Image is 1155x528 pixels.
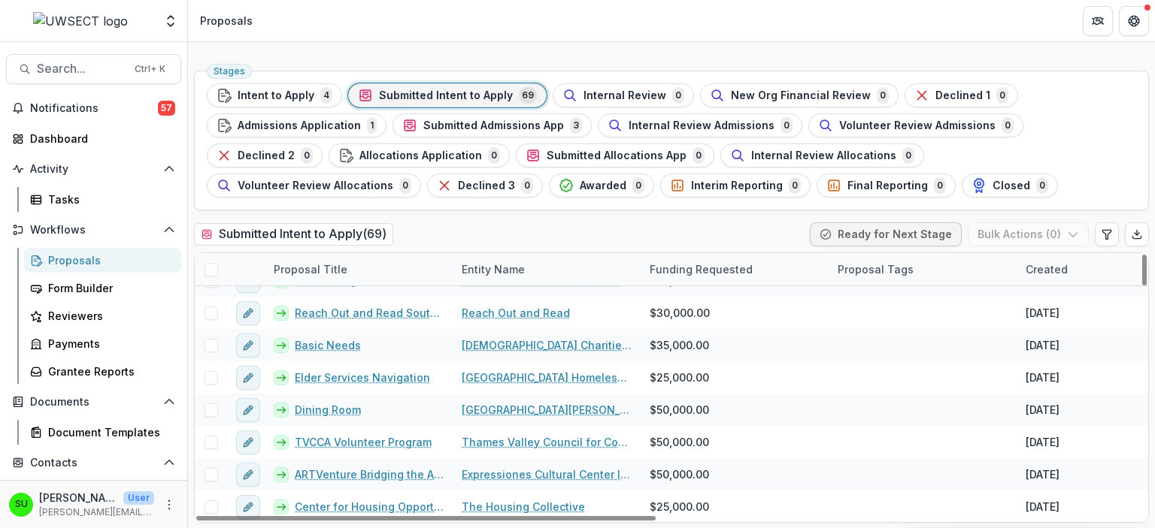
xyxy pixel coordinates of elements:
button: edit [236,398,260,422]
div: Entity Name [453,253,641,285]
button: Declined 10 [905,83,1018,107]
p: User [123,491,154,505]
button: Partners [1083,6,1113,36]
button: edit [236,463,260,487]
a: Elder Services Navigation [295,370,430,385]
div: Form Builder [48,280,169,296]
span: Submitted Admissions App [423,119,564,132]
a: Payments [24,331,181,356]
span: 3 [570,117,582,134]
span: 0 [996,87,1008,104]
button: New Org Financial Review0 [700,83,899,107]
button: Allocations Application0 [329,143,510,167]
div: Reviewers [48,308,169,324]
button: More [160,496,178,514]
button: Submitted Intent to Apply69 [348,83,547,107]
a: ARTVenture Bridging the Americas [295,466,444,482]
button: Submitted Admissions App3 [393,113,592,137]
button: Edit table settings [1095,222,1119,246]
button: Open Workflows [6,218,181,242]
span: 0 [781,117,793,134]
nav: breadcrumb [194,10,259,32]
a: Form Builder [24,276,181,300]
button: Volunteer Review Admissions0 [808,113,1023,137]
span: Activity [30,163,157,176]
button: Volunteer Review Allocations0 [207,173,421,198]
button: edit [236,495,260,519]
span: 0 [632,177,644,194]
a: Dining Room [295,402,361,418]
a: Reach Out and Read Southeastern [US_STATE] [295,305,444,321]
div: Payments [48,336,169,351]
div: Funding Requested [641,253,829,285]
a: Expressiones Cultural Center Inc [462,466,632,482]
a: Reach Out and Read [462,305,570,321]
button: Awarded0 [549,173,654,198]
span: $50,000.00 [650,466,709,482]
span: 4 [320,87,332,104]
div: [DATE] [1026,305,1060,321]
button: Open Documents [6,390,181,414]
button: Final Reporting0 [817,173,956,198]
span: 57 [158,101,175,116]
span: Notifications [30,102,158,115]
button: Bulk Actions (0) [968,222,1089,246]
span: 0 [693,147,705,164]
span: Internal Review [584,89,666,102]
button: Internal Review Admissions0 [598,113,802,137]
button: Submitted Allocations App0 [516,143,714,167]
div: Scott Umbel [15,499,28,509]
span: Internal Review Allocations [751,149,896,162]
button: Closed0 [962,173,1058,198]
div: Funding Requested [641,261,762,277]
span: 0 [672,87,684,104]
button: edit [236,333,260,358]
div: Dashboard [30,131,169,146]
span: Workflows [30,224,157,237]
span: 0 [1036,177,1048,194]
a: TVCCA Volunteer Program [295,434,432,450]
a: The Housing Collective [462,499,585,514]
span: $35,000.00 [650,337,709,353]
div: Proposal Tags [829,253,1017,285]
div: [DATE] [1026,434,1060,450]
span: Stages [214,66,245,77]
button: Declined 20 [207,143,323,167]
button: Intent to Apply4 [207,83,342,107]
span: Declined 1 [935,89,990,102]
div: Entity Name [453,261,534,277]
span: Volunteer Review Allocations [238,180,393,192]
div: Grantee Reports [48,364,169,379]
span: 0 [399,177,411,194]
span: Search... [37,62,126,76]
span: 69 [519,87,537,104]
a: Basic Needs [295,337,361,353]
span: Documents [30,396,157,409]
span: Declined 2 [238,149,295,162]
button: Admissions Application1 [207,113,387,137]
button: edit [236,430,260,454]
span: Interim Reporting [691,180,783,192]
div: Tasks [48,192,169,207]
a: Tasks [24,187,181,212]
div: Ctrl + K [132,61,168,77]
span: Internal Review Admissions [629,119,775,132]
span: 0 [789,177,801,194]
a: [DEMOGRAPHIC_DATA] Charities, Diocese of Norwich, Inc. [462,337,632,353]
a: Thames Valley Council for Community Action [462,434,632,450]
button: edit [236,301,260,325]
div: [DATE] [1026,337,1060,353]
span: 1 [367,117,377,134]
span: 0 [521,177,533,194]
h2: Submitted Intent to Apply ( 69 ) [194,223,393,245]
span: 0 [877,87,889,104]
button: Search... [6,54,181,84]
a: Dashboard [6,126,181,151]
div: Proposals [200,13,253,29]
a: [GEOGRAPHIC_DATA][PERSON_NAME] [GEOGRAPHIC_DATA] [462,402,632,418]
button: Open Contacts [6,451,181,475]
div: Created [1017,261,1077,277]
